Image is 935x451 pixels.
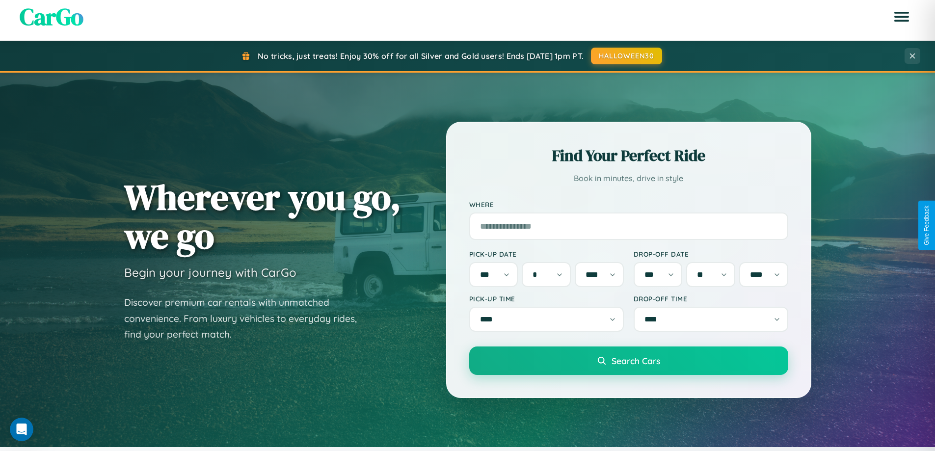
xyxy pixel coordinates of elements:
[469,200,788,209] label: Where
[124,294,370,343] p: Discover premium car rentals with unmatched convenience. From luxury vehicles to everyday rides, ...
[10,418,33,441] iframe: Intercom live chat
[469,346,788,375] button: Search Cars
[20,0,83,33] span: CarGo
[469,171,788,186] p: Book in minutes, drive in style
[634,250,788,258] label: Drop-off Date
[469,250,624,258] label: Pick-up Date
[258,51,584,61] span: No tricks, just treats! Enjoy 30% off for all Silver and Gold users! Ends [DATE] 1pm PT.
[591,48,662,64] button: HALLOWEEN30
[634,294,788,303] label: Drop-off Time
[612,355,660,366] span: Search Cars
[923,206,930,245] div: Give Feedback
[469,145,788,166] h2: Find Your Perfect Ride
[469,294,624,303] label: Pick-up Time
[124,265,296,280] h3: Begin your journey with CarGo
[124,178,401,255] h1: Wherever you go, we go
[888,3,915,30] button: Open menu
